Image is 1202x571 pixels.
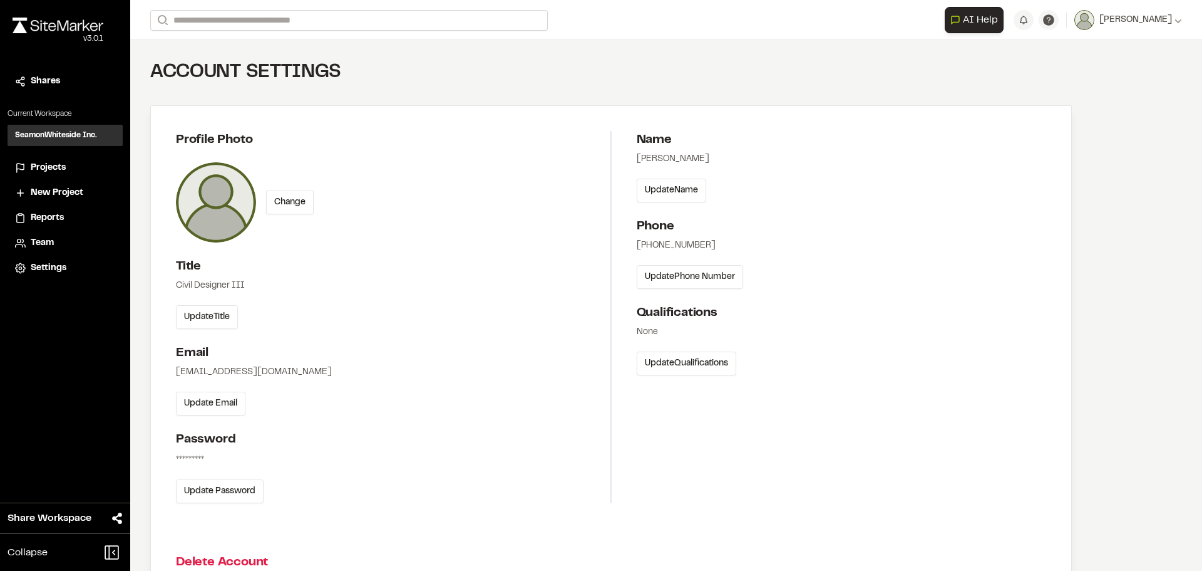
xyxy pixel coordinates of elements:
[8,511,91,526] span: Share Workspace
[15,161,115,175] a: Projects
[1099,13,1172,27] span: [PERSON_NAME]
[176,479,264,503] button: Update Password
[15,211,115,225] a: Reports
[637,217,1047,236] h2: Phone
[31,261,66,275] span: Settings
[8,545,48,560] span: Collapse
[15,75,115,88] a: Shares
[13,18,103,33] img: rebrand.png
[8,108,123,120] p: Current Workspace
[31,75,60,88] span: Shares
[266,191,314,214] button: Change
[15,236,115,250] a: Team
[637,131,1047,150] h2: Name
[637,304,1047,323] h2: Qualifications
[176,392,245,416] button: Update Email
[176,344,610,363] h2: Email
[176,162,256,243] div: Click or Drag and Drop to change photo
[1074,10,1094,30] img: User
[15,261,115,275] a: Settings
[637,352,736,375] button: UpdateQualifications
[176,131,610,150] h2: Profile Photo
[637,152,1047,166] div: [PERSON_NAME]
[176,305,238,329] button: UpdateTitle
[945,7,1004,33] button: Open AI Assistant
[150,10,173,31] button: Search
[176,431,610,449] h2: Password
[15,130,97,141] h3: SeamonWhiteside Inc.
[637,179,706,202] button: UpdateName
[15,186,115,200] a: New Project
[945,7,1009,33] div: Open AI Assistant
[31,161,66,175] span: Projects
[31,186,83,200] span: New Project
[176,279,610,293] div: Civil Designer III
[176,365,610,379] div: [EMAIL_ADDRESS][DOMAIN_NAME]
[31,236,54,250] span: Team
[150,60,1072,85] h1: Account Settings
[637,239,1047,253] div: [PHONE_NUMBER]
[13,33,103,45] div: Oh geez...please don't...
[963,13,998,28] span: AI Help
[637,265,743,289] button: UpdatePhone Number
[176,258,610,276] h2: Title
[637,325,1047,339] div: None
[31,211,64,225] span: Reports
[1074,10,1182,30] button: [PERSON_NAME]
[176,162,256,243] img: User upload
